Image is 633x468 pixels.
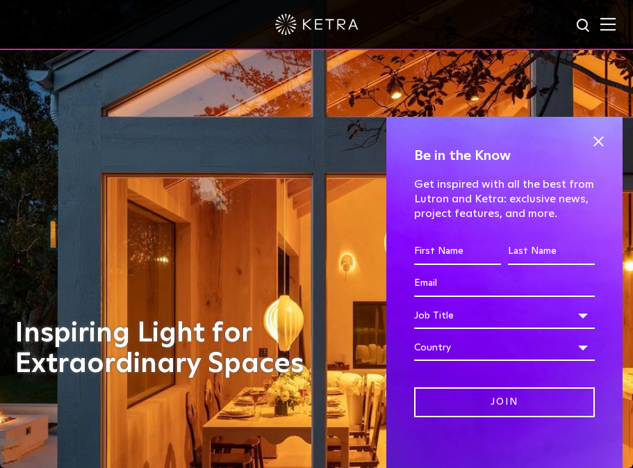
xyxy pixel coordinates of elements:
input: Last Name [508,239,595,265]
h1: Inspiring Light for Extraordinary Spaces [15,318,408,379]
h4: Be in the Know [414,145,595,167]
input: Email [414,271,595,297]
img: ketra-logo-2019-white [275,14,359,35]
div: Country [414,334,595,361]
img: Hamburger%20Nav.svg [600,17,616,31]
input: Join [414,387,595,417]
input: First Name [414,239,501,265]
p: Get inspired with all the best from Lutron and Ketra: exclusive news, project features, and more. [414,177,595,220]
img: search icon [575,17,593,35]
div: Job Title [414,302,595,329]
